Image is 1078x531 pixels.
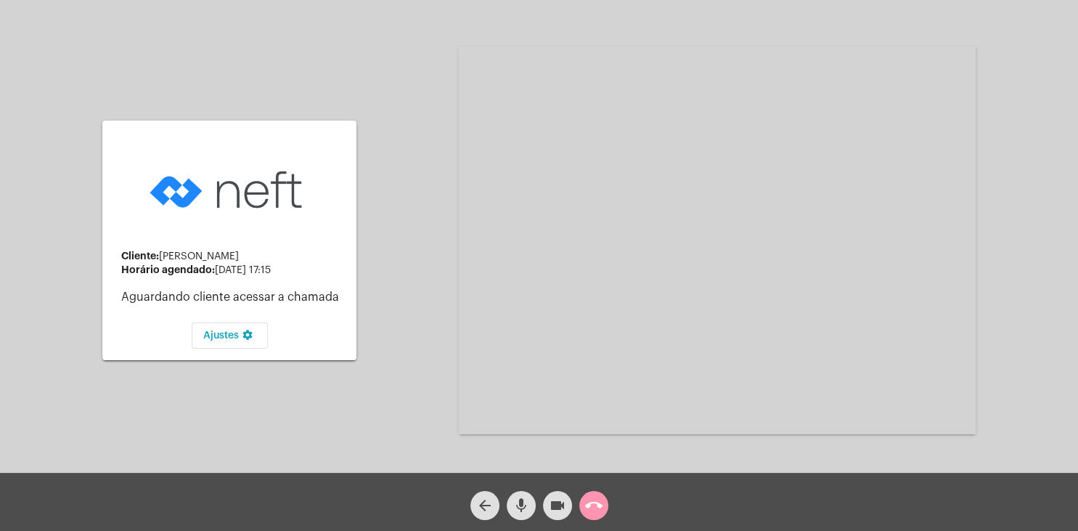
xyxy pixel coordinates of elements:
[239,329,256,346] mat-icon: settings
[121,251,345,262] div: [PERSON_NAME]
[585,497,603,514] mat-icon: call_end
[476,497,494,514] mat-icon: arrow_back
[121,264,215,275] strong: Horário agendado:
[146,148,313,232] img: logo-neft-novo-2.png
[121,264,345,276] div: [DATE] 17:15
[513,497,530,514] mat-icon: mic
[192,323,268,349] button: Ajustes
[121,251,159,261] strong: Cliente:
[203,331,256,341] span: Ajustes
[121,291,345,304] p: Aguardando cliente acessar a chamada
[549,497,566,514] mat-icon: videocam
